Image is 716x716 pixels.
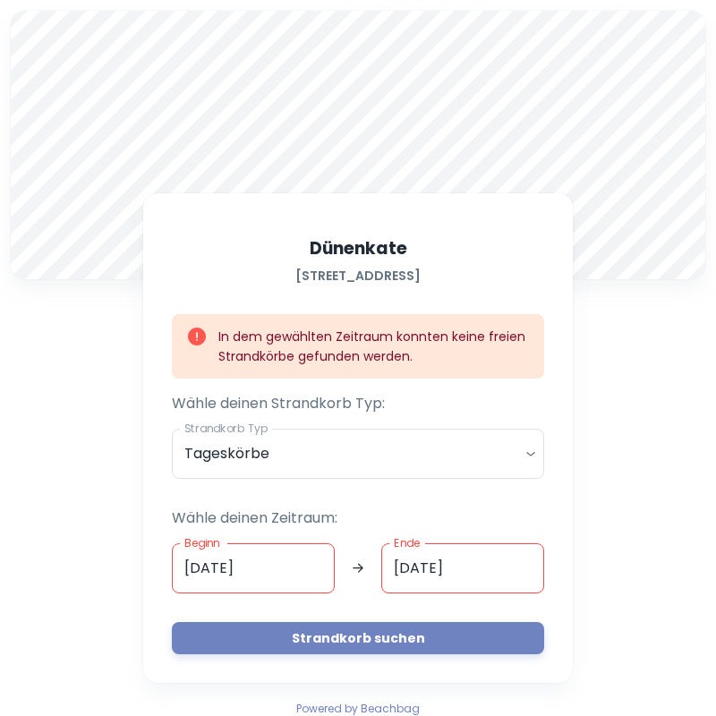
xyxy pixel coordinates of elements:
[172,507,544,529] p: Wähle deinen Zeitraum:
[295,266,421,286] h6: [STREET_ADDRESS]
[218,320,530,373] div: In dem gewählten Zeitraum konnten keine freien Strandkörbe gefunden werden.
[184,421,268,436] label: Strandkorb Typ
[172,429,544,479] div: Tageskörbe
[172,543,335,593] input: dd.mm.yyyy
[394,535,420,550] label: Ende
[310,236,407,262] h5: Dünenkate
[172,393,544,414] p: Wähle deinen Strandkorb Typ:
[172,622,544,654] button: Strandkorb suchen
[296,701,420,716] span: Powered by Beachbag
[381,543,544,593] input: dd.mm.yyyy
[184,535,220,550] label: Beginn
